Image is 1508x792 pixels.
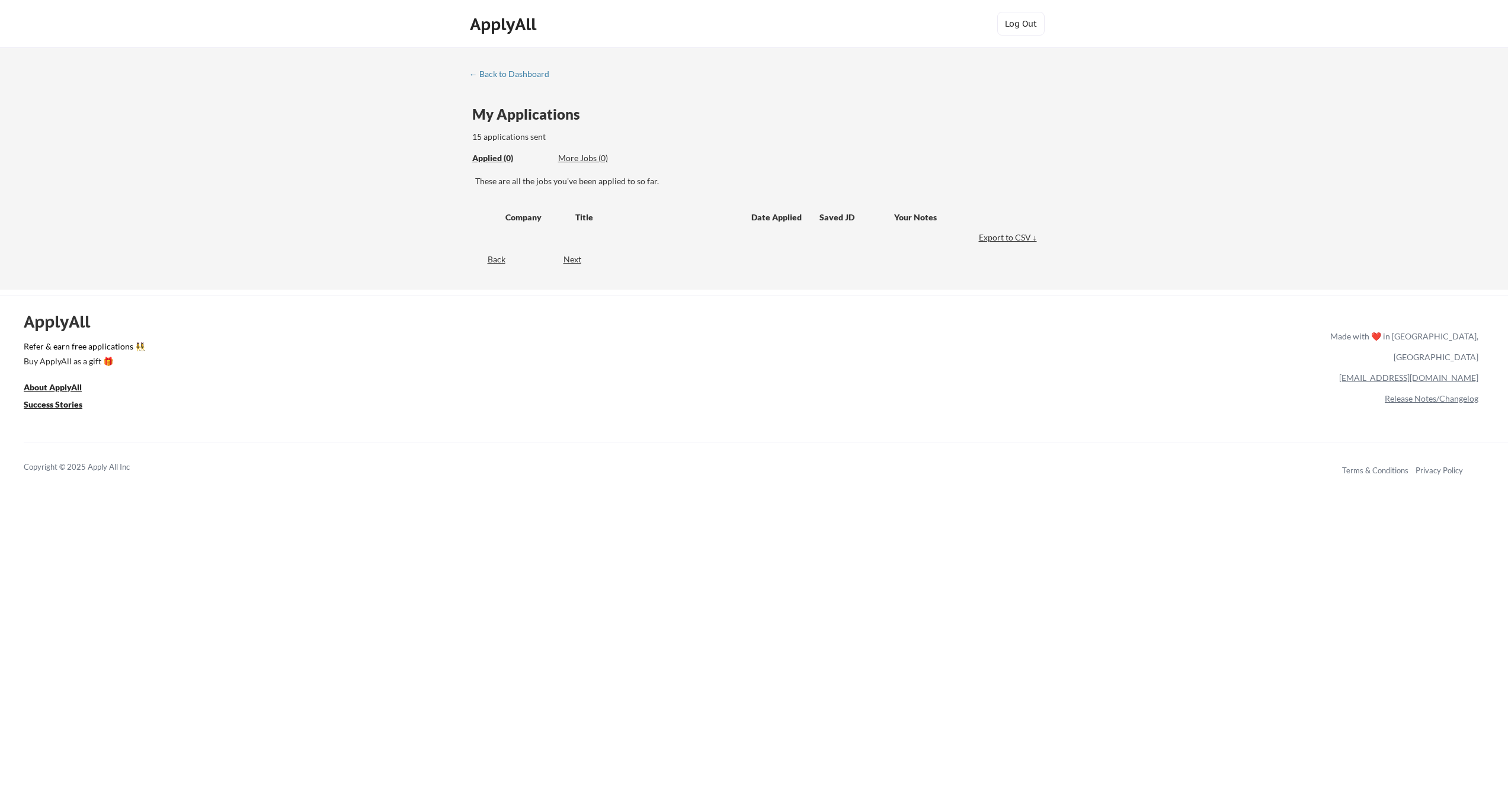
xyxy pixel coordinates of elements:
div: These are all the jobs you've been applied to so far. [475,175,1040,187]
div: Date Applied [751,211,803,223]
a: Privacy Policy [1416,466,1463,475]
div: Next [564,254,595,265]
div: Applied (0) [472,152,549,164]
a: Release Notes/Changelog [1385,393,1478,403]
u: About ApplyAll [24,382,82,392]
div: These are all the jobs you've been applied to so far. [472,152,549,165]
u: Success Stories [24,399,82,409]
a: About ApplyAll [24,381,98,396]
div: Made with ❤️ in [GEOGRAPHIC_DATA], [GEOGRAPHIC_DATA] [1325,326,1478,367]
div: Buy ApplyAll as a gift 🎁 [24,357,142,365]
div: ApplyAll [470,14,540,34]
div: My Applications [472,107,590,121]
a: Success Stories [24,398,98,413]
div: Back [469,254,505,265]
a: Terms & Conditions [1342,466,1408,475]
button: Log Out [997,12,1045,36]
div: Copyright © 2025 Apply All Inc [24,461,160,473]
a: Buy ApplyAll as a gift 🎁 [24,355,142,370]
div: Export to CSV ↓ [979,232,1040,243]
div: 15 applications sent [472,131,702,143]
div: ApplyAll [24,312,104,332]
div: These are job applications we think you'd be a good fit for, but couldn't apply you to automatica... [558,152,645,165]
div: More Jobs (0) [558,152,645,164]
div: Saved JD [819,206,894,227]
div: Your Notes [894,211,1029,223]
a: Refer & earn free applications 👯‍♀️ [24,342,1083,355]
div: ← Back to Dashboard [469,70,558,78]
a: ← Back to Dashboard [469,69,558,81]
a: [EMAIL_ADDRESS][DOMAIN_NAME] [1339,373,1478,383]
div: Company [505,211,565,223]
div: Title [575,211,740,223]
